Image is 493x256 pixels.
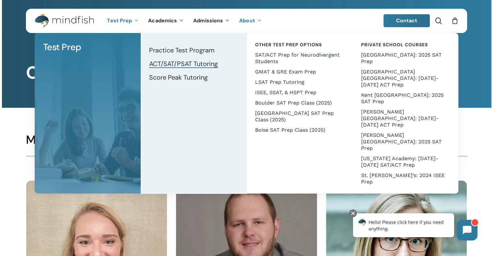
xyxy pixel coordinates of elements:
span: [PERSON_NAME][GEOGRAPHIC_DATA]: 2025 SAT Prep [361,132,441,151]
a: [PERSON_NAME][GEOGRAPHIC_DATA]: 2025 SAT Prep [359,130,452,153]
iframe: Chatbot [346,208,484,247]
header: Main Menu [26,9,467,33]
span: ISEE, SSAT, & HSPT Prep [255,89,316,95]
a: Boise SAT Prep Class (2025) [253,125,346,135]
a: [PERSON_NAME][GEOGRAPHIC_DATA]: [DATE]-[DATE] ACT Prep [359,107,452,130]
a: [GEOGRAPHIC_DATA] [GEOGRAPHIC_DATA]: [DATE]-[DATE] ACT Prep [359,67,452,90]
span: Other Test Prep Options [255,42,322,48]
a: About [234,18,266,24]
span: Academics [148,17,177,24]
span: [GEOGRAPHIC_DATA] SAT Prep Class (2025) [255,110,334,123]
span: About [239,17,255,24]
span: Practice Test Program [149,46,215,54]
h3: Mindfish Leadership & Admin Team [26,132,467,147]
span: St. [PERSON_NAME]’s: 2024 ISEE Prep [361,172,444,185]
a: GMAT & GRE Exam Prep [253,67,346,77]
a: Score Peak Tutoring [147,71,240,84]
span: [US_STATE] Academy: [DATE]-[DATE] SAT/ACT Prep [361,155,438,168]
span: Boise SAT Prep Class (2025) [255,127,325,133]
a: Private School Courses [359,39,452,50]
a: Kent [GEOGRAPHIC_DATA]: 2025 SAT Prep [359,90,452,107]
a: ISEE, SSAT, & HSPT Prep [253,87,346,98]
span: Test Prep [107,17,132,24]
span: [PERSON_NAME][GEOGRAPHIC_DATA]: [DATE]-[DATE] ACT Prep [361,109,438,128]
a: SAT/ACT Prep for Neurodivergent Students [253,50,346,67]
h1: Our Team [26,62,467,83]
nav: Main Menu [102,9,266,33]
span: Admissions [193,17,223,24]
a: Academics [143,18,188,24]
span: [GEOGRAPHIC_DATA]: 2025 SAT Prep [361,52,441,64]
span: Test Prep [43,41,81,53]
a: LSAT Prep Tutoring [253,77,346,87]
a: [GEOGRAPHIC_DATA] SAT Prep Class (2025) [253,108,346,125]
span: [GEOGRAPHIC_DATA] [GEOGRAPHIC_DATA]: [DATE]-[DATE] ACT Prep [361,69,438,88]
span: Private School Courses [361,42,428,48]
a: Other Test Prep Options [253,39,346,50]
span: Boulder SAT Prep Class (2025) [255,100,332,106]
a: Test Prep [41,39,134,55]
span: Score Peak Tutoring [149,73,208,82]
span: Contact [396,17,417,24]
a: Contact [383,14,430,27]
a: Boulder SAT Prep Class (2025) [253,98,346,108]
a: Practice Test Program [147,43,240,57]
span: GMAT & GRE Exam Prep [255,69,316,75]
a: [US_STATE] Academy: [DATE]-[DATE] SAT/ACT Prep [359,153,452,170]
span: ACT/SAT/PSAT Tutoring [149,60,218,68]
a: St. [PERSON_NAME]’s: 2024 ISEE Prep [359,170,452,187]
a: ACT/SAT/PSAT Tutoring [147,57,240,71]
span: LSAT Prep Tutoring [255,79,304,85]
a: Test Prep [102,18,143,24]
a: [GEOGRAPHIC_DATA]: 2025 SAT Prep [359,50,452,67]
span: Kent [GEOGRAPHIC_DATA]: 2025 SAT Prep [361,92,443,105]
a: Admissions [188,18,234,24]
span: SAT/ACT Prep for Neurodivergent Students [255,52,340,64]
a: Cart [451,17,458,24]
